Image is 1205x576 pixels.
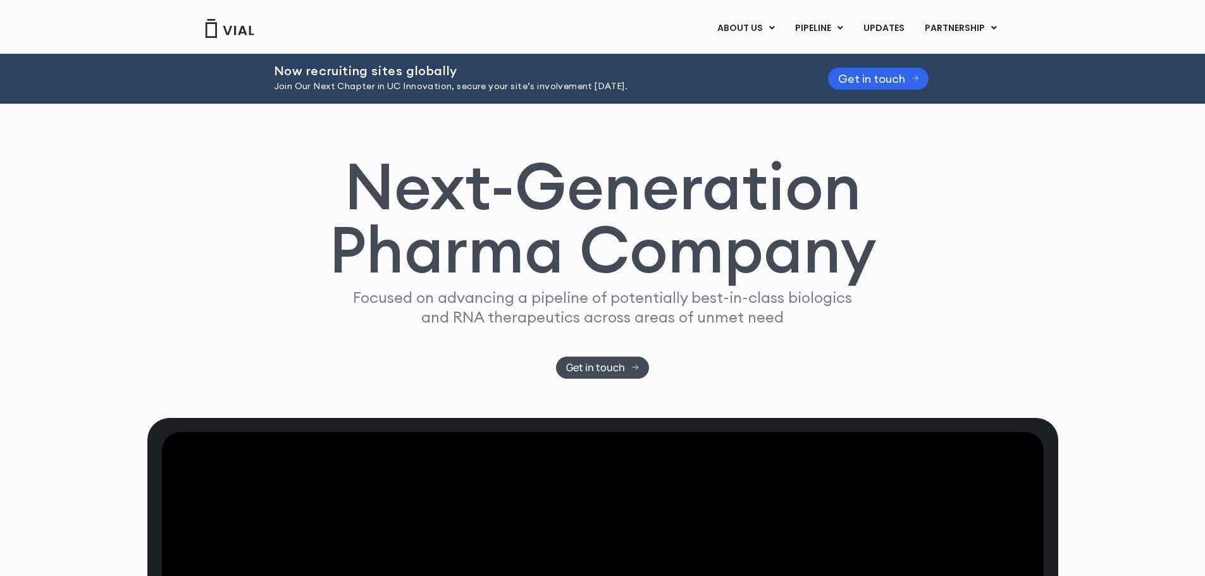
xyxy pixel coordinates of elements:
[838,74,905,83] span: Get in touch
[828,68,929,90] a: Get in touch
[204,19,255,38] img: Vial Logo
[348,288,858,327] p: Focused on advancing a pipeline of potentially best-in-class biologics and RNA therapeutics acros...
[329,154,877,282] h1: Next-Generation Pharma Company
[566,363,625,372] span: Get in touch
[274,64,796,78] h2: Now recruiting sites globally
[274,80,796,94] p: Join Our Next Chapter in UC Innovation, secure your site’s involvement [DATE].
[785,18,853,39] a: PIPELINEMenu Toggle
[915,18,1007,39] a: PARTNERSHIPMenu Toggle
[853,18,914,39] a: UPDATES
[556,357,649,379] a: Get in touch
[707,18,784,39] a: ABOUT USMenu Toggle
